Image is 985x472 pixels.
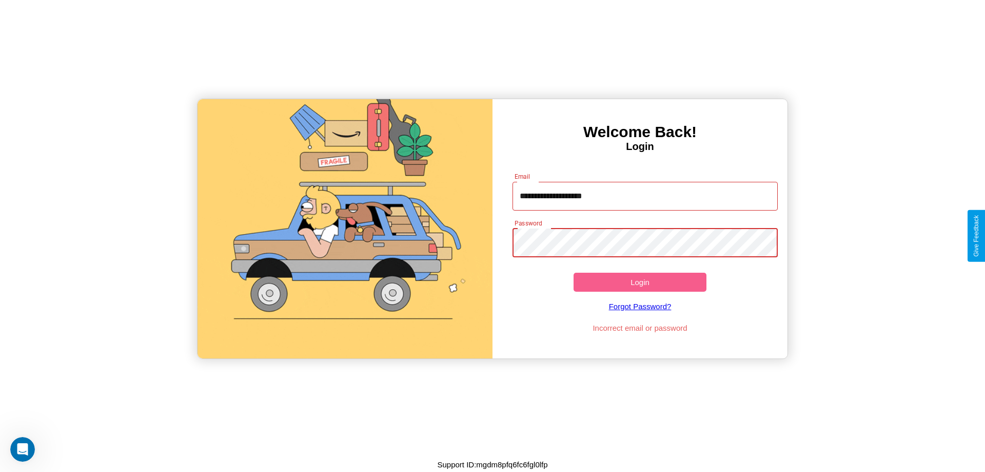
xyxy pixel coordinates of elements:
label: Email [515,172,530,181]
h3: Welcome Back! [493,123,787,141]
p: Incorrect email or password [507,321,773,335]
h4: Login [493,141,787,153]
iframe: Intercom live chat [10,437,35,462]
img: gif [198,99,493,358]
a: Forgot Password? [507,292,773,321]
div: Give Feedback [973,215,980,257]
label: Password [515,219,542,228]
p: Support ID: mgdm8pfq6fc6fgl0lfp [437,458,547,471]
button: Login [574,273,706,292]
